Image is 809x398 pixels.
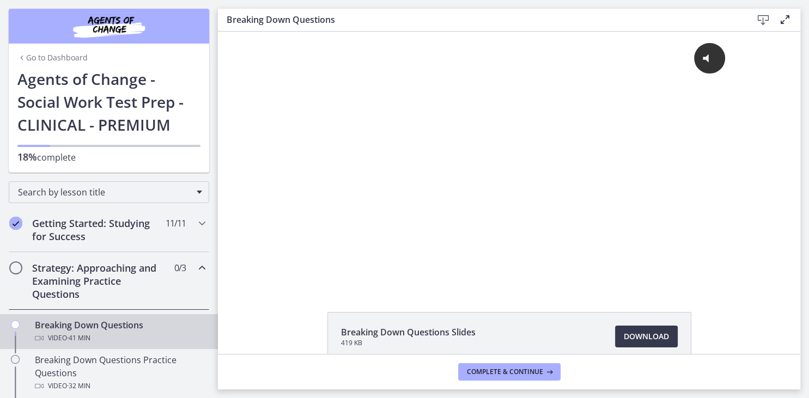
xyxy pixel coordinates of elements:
[67,379,90,393] span: · 32 min
[166,217,186,230] span: 11 / 11
[35,353,205,393] div: Breaking Down Questions Practice Questions
[67,332,90,345] span: · 41 min
[18,186,191,198] span: Search by lesson title
[35,379,205,393] div: Video
[17,68,200,136] h1: Agents of Change - Social Work Test Prep - CLINICAL - PREMIUM
[32,261,165,301] h2: Strategy: Approaching and Examining Practice Questions
[218,32,800,287] iframe: Video Lesson
[9,181,209,203] div: Search by lesson title
[35,319,205,345] div: Breaking Down Questions
[32,217,165,243] h2: Getting Started: Studying for Success
[17,52,88,63] a: Go to Dashboard
[174,261,186,274] span: 0 / 3
[17,150,37,163] span: 18%
[227,13,735,26] h3: Breaking Down Questions
[615,326,678,347] a: Download
[17,150,200,164] p: complete
[467,368,543,376] span: Complete & continue
[341,339,476,347] span: 419 KB
[341,326,476,339] span: Breaking Down Questions Slides
[458,363,561,381] button: Complete & continue
[35,332,205,345] div: Video
[44,13,174,39] img: Agents of Change
[624,330,669,343] span: Download
[9,217,22,230] i: Completed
